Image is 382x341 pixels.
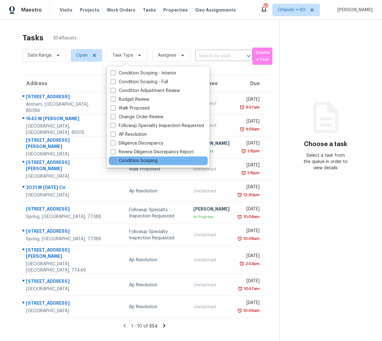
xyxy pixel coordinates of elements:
div: [STREET_ADDRESS] [26,94,102,101]
span: [PERSON_NAME] [335,7,373,13]
div: [GEOGRAPHIC_DATA] [26,308,102,314]
h2: Tasks [22,35,43,41]
th: Due [235,75,269,93]
div: [DATE] [240,162,260,170]
div: Followup Specialty Inspection Requested [129,207,183,219]
img: Overdue Alarm Icon [237,214,242,220]
span: Open [76,52,88,59]
span: Create a Task [255,49,269,64]
img: Overdue Alarm Icon [239,261,244,267]
div: 10:08am [242,236,260,242]
div: 1:15pm [246,170,260,176]
label: Budget Review [111,96,149,103]
div: [GEOGRAPHIC_DATA], [GEOGRAPHIC_DATA], 77449 [26,261,102,273]
span: 1 - 10 of 854 [131,324,158,328]
span: Orlando + 60 [278,7,305,13]
div: [DATE] [240,253,260,261]
div: 2021 W [DATE] Cir [26,184,102,192]
div: 10:08am [242,214,260,220]
label: AP Resolution [111,131,147,138]
span: Projects [80,7,99,13]
div: [STREET_ADDRESS][PERSON_NAME] [26,137,102,151]
th: Address [20,75,107,93]
div: 1642 W [PERSON_NAME] [26,115,102,123]
div: [GEOGRAPHIC_DATA], [GEOGRAPHIC_DATA], 85015 [26,123,102,136]
div: 1:15pm [246,148,260,154]
div: [STREET_ADDRESS] [26,228,102,236]
div: Anthem, [GEOGRAPHIC_DATA], 85086 [26,101,102,114]
div: [DATE] [240,206,260,214]
div: In Progress [193,214,230,220]
div: Unclaimed [193,166,230,172]
div: Ap Resolution [129,282,183,288]
button: Create a Task [252,48,272,65]
div: Unclaimed [193,257,230,263]
span: Work Orders [107,7,135,13]
div: Ap Resolution [129,257,183,263]
div: [GEOGRAPHIC_DATA] [26,173,102,180]
div: [STREET_ADDRESS] [26,278,102,286]
div: Unclaimed [193,304,230,310]
img: Overdue Alarm Icon [240,126,245,132]
div: In Progress [193,148,230,154]
input: Search by address [195,51,235,61]
span: 854 Results [53,35,77,41]
th: HPM [107,75,124,93]
div: Ap Resolution [129,304,183,310]
div: [GEOGRAPHIC_DATA] [26,151,102,157]
img: Overdue Alarm Icon [237,192,242,198]
div: 12:30pm [242,192,260,198]
label: Review Diligence Discrepancy Report [111,149,194,155]
div: Unclaimed [193,232,230,238]
div: 9:57am [245,104,260,110]
span: Date Range [28,52,52,59]
span: Assignee [158,52,176,59]
label: Condition Adjustment Review [111,88,180,94]
div: [DATE] [240,300,260,308]
h3: Choose a task [304,141,347,147]
div: Unclaimed [193,122,230,129]
img: Overdue Alarm Icon [238,286,243,292]
span: Task Type [112,52,133,59]
label: Change Order Review [111,114,163,120]
div: 9:59am [245,126,260,132]
span: Tasks [143,8,156,12]
img: Overdue Alarm Icon [241,148,246,154]
th: Assignee [188,75,235,93]
div: Followup Specialty Inspection Requested [129,229,183,241]
label: Walk Proposed [111,105,150,111]
label: Followup Specialty Inspection Requested [111,123,204,129]
span: Properties [163,7,188,13]
div: Unclaimed [193,282,230,288]
div: [GEOGRAPHIC_DATA] [26,192,102,198]
div: [GEOGRAPHIC_DATA] [26,286,102,292]
div: [DATE] [240,118,260,126]
div: Spring, [GEOGRAPHIC_DATA], 77388 [26,236,102,242]
label: Diligence Discrepancy [111,140,163,146]
span: Maestro [21,7,42,13]
div: [DATE] [240,278,260,286]
button: Open [244,52,253,60]
div: Ap Resolution [129,188,183,194]
span: Visits [60,7,72,13]
label: Condition Scoping [111,158,157,164]
img: Overdue Alarm Icon [237,236,242,242]
div: 10:57am [243,286,260,292]
img: Overdue Alarm Icon [237,308,242,314]
div: [PERSON_NAME] [193,206,230,214]
label: Condition Scoping - Full [111,79,168,85]
div: 10:06am [242,308,260,314]
div: [STREET_ADDRESS][PERSON_NAME] [26,247,102,261]
div: [DATE] [240,140,260,148]
div: Spring, [GEOGRAPHIC_DATA], 77388 [26,214,102,220]
div: Unclaimed [193,100,230,107]
img: Overdue Alarm Icon [241,170,246,176]
div: [DATE] [240,96,260,104]
label: Condition Scoping - Interior [111,70,176,76]
div: Walk Proposed [129,166,183,172]
div: Unclaimed [193,188,230,194]
div: 2:53pm [244,261,260,267]
div: [DATE] [240,184,260,192]
img: Overdue Alarm Icon [240,104,245,110]
div: [STREET_ADDRESS][PERSON_NAME] [26,159,102,173]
